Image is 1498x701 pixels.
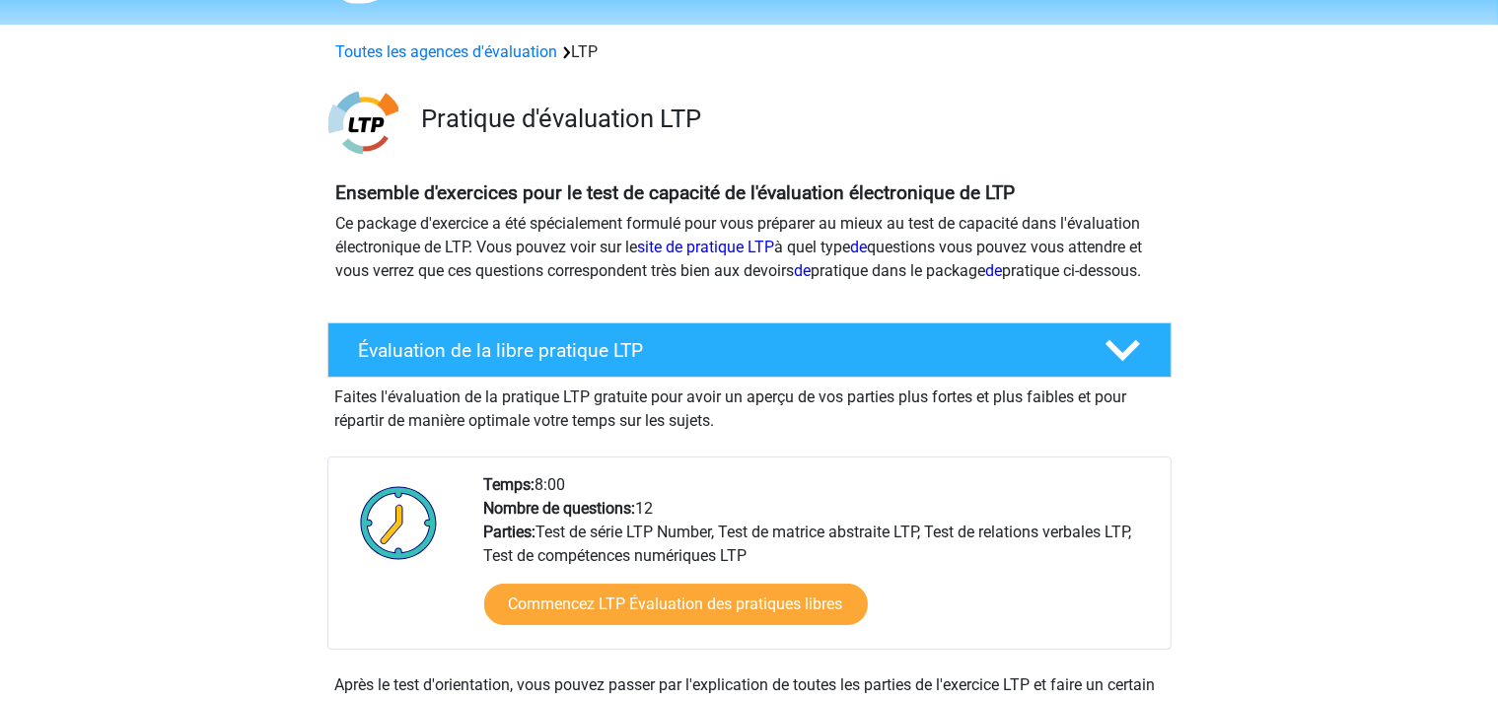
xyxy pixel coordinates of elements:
[359,339,1073,362] h4: Évaluation de la libre pratique LTP
[484,584,868,625] a: Commencez LTP Évaluation des pratiques libres
[484,499,636,518] b: Nombre de questions:
[336,212,1163,283] p: Ce package d'exercice a été spécialement formulé pour vous préparer au mieux au test de capacité ...
[320,322,1179,378] a: Évaluation de la libre pratique LTP
[328,40,1171,64] div: LTP
[328,88,398,158] img: ltp.png
[336,181,1016,204] b: Ensemble d'exercices pour le test de capacité de l'évaluation électronique de LTP
[327,378,1172,433] div: Faites l'évaluation de la pratique LTP gratuite pour avoir un aperçu de vos parties plus fortes e...
[349,473,449,572] img: Horloge
[421,104,1156,134] h3: Pratique d'évaluation LTP
[986,261,1003,280] a: de
[795,261,812,280] a: de
[638,238,775,256] a: site de pratique LTP
[484,523,536,541] b: Parties:
[484,475,535,494] b: Temps:
[851,238,868,256] a: de
[336,42,558,61] a: Toutes les agences d'évaluation
[469,473,1170,649] div: 8:00 12 Test de série LTP Number, Test de matrice abstraite LTP, Test de relations verbales LTP, ...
